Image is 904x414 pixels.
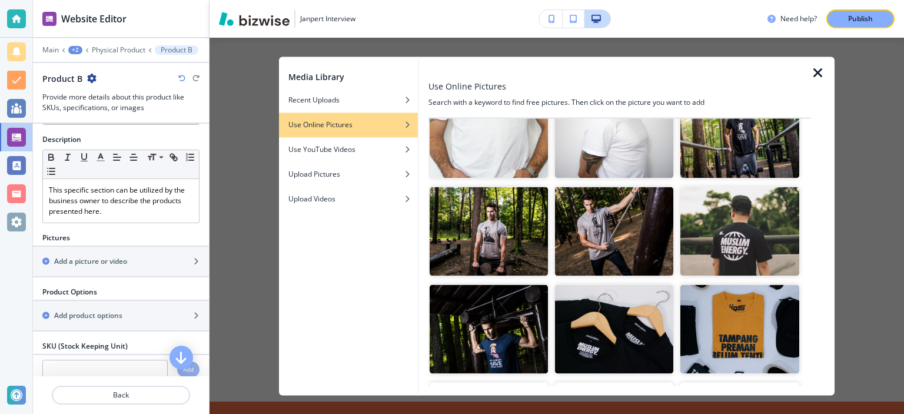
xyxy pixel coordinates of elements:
h4: Upload Pictures [288,169,340,180]
h4: Upload Videos [288,194,335,204]
button: Recent Uploads [279,88,418,112]
h2: Media Library [288,71,344,83]
h2: Product Options [42,287,97,297]
h4: Recent Uploads [288,95,340,105]
button: Back [52,386,190,405]
h2: Description [42,134,81,145]
button: Use YouTube Videos [279,137,418,162]
p: This specific section can be utilized by the business owner to describe the products presented here. [49,185,193,217]
h4: Use Online Pictures [288,120,353,130]
h3: Need help? [780,14,817,24]
h2: Add product options [54,310,122,321]
button: Upload Pictures [279,162,418,187]
button: Upload Videos [279,187,418,211]
h3: Use Online Pictures [428,80,506,92]
button: Main [42,46,59,54]
h4: Search with a keyword to find free pictures. Then click on the picture you want to add [428,97,811,108]
p: Publish [848,14,873,24]
button: Product B [155,45,198,55]
button: Add product options [33,301,209,330]
h3: Provide more details about this product like SKUs, specifications, or images [42,92,200,113]
button: +2 [68,46,82,54]
button: Add a picture or video [33,247,209,276]
button: Janpert Interview [219,10,355,28]
h2: Product B [42,72,82,85]
button: Use Online Pictures [279,112,418,137]
img: editor icon [42,12,56,26]
h4: Add [183,365,194,374]
h2: SKU (Stock Keeping Unit) [42,341,128,352]
button: Physical Product [92,46,145,54]
img: Bizwise Logo [219,12,290,26]
h2: Pictures [42,233,70,243]
p: Product B [161,46,192,54]
button: Publish [826,9,895,28]
h4: Use YouTube Videos [288,144,355,155]
p: Back [53,390,189,400]
h3: Janpert Interview [300,14,355,24]
h2: Website Editor [61,12,127,26]
h2: Add a picture or video [54,256,127,267]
